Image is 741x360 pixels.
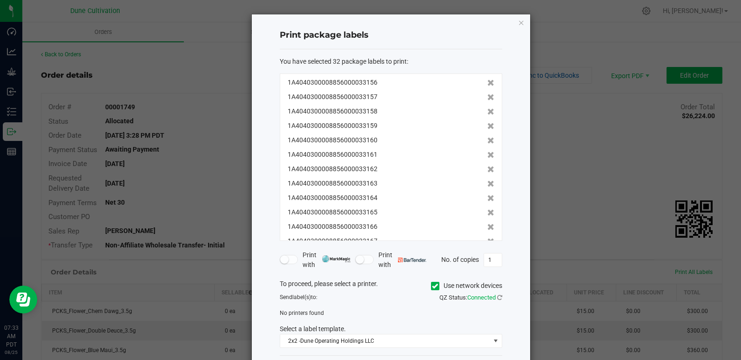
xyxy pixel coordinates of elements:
[273,324,509,334] div: Select a label template.
[288,207,377,217] span: 1A4040300008856000033165
[288,179,377,188] span: 1A4040300008856000033163
[280,58,407,65] span: You have selected 32 package labels to print
[288,107,377,116] span: 1A4040300008856000033158
[9,286,37,313] iframe: Resource center
[288,222,377,232] span: 1A4040300008856000033166
[431,281,502,291] label: Use network devices
[280,57,502,67] div: :
[439,294,502,301] span: QZ Status:
[467,294,496,301] span: Connected
[378,250,426,270] span: Print with
[288,135,377,145] span: 1A4040300008856000033160
[280,294,317,300] span: Send to:
[398,258,426,262] img: bartender.png
[288,150,377,160] span: 1A4040300008856000033161
[322,255,350,262] img: mark_magic_cybra.png
[288,92,377,102] span: 1A4040300008856000033157
[303,250,350,270] span: Print with
[273,279,509,293] div: To proceed, please select a printer.
[441,255,479,263] span: No. of copies
[288,121,377,131] span: 1A4040300008856000033159
[280,310,324,316] span: No printers found
[288,164,377,174] span: 1A4040300008856000033162
[280,334,490,347] span: 2x2 -Dune Operating Holdings LLC
[288,236,377,246] span: 1A4040300008856000033167
[280,29,502,41] h4: Print package labels
[292,294,311,300] span: label(s)
[288,78,377,87] span: 1A4040300008856000033156
[288,193,377,203] span: 1A4040300008856000033164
